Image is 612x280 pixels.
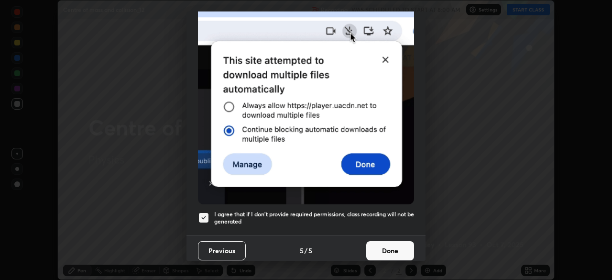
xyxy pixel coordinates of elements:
h4: 5 [308,246,312,256]
h4: 5 [300,246,304,256]
button: Done [366,241,414,260]
button: Previous [198,241,246,260]
h4: / [305,246,307,256]
h5: I agree that if I don't provide required permissions, class recording will not be generated [214,211,414,225]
